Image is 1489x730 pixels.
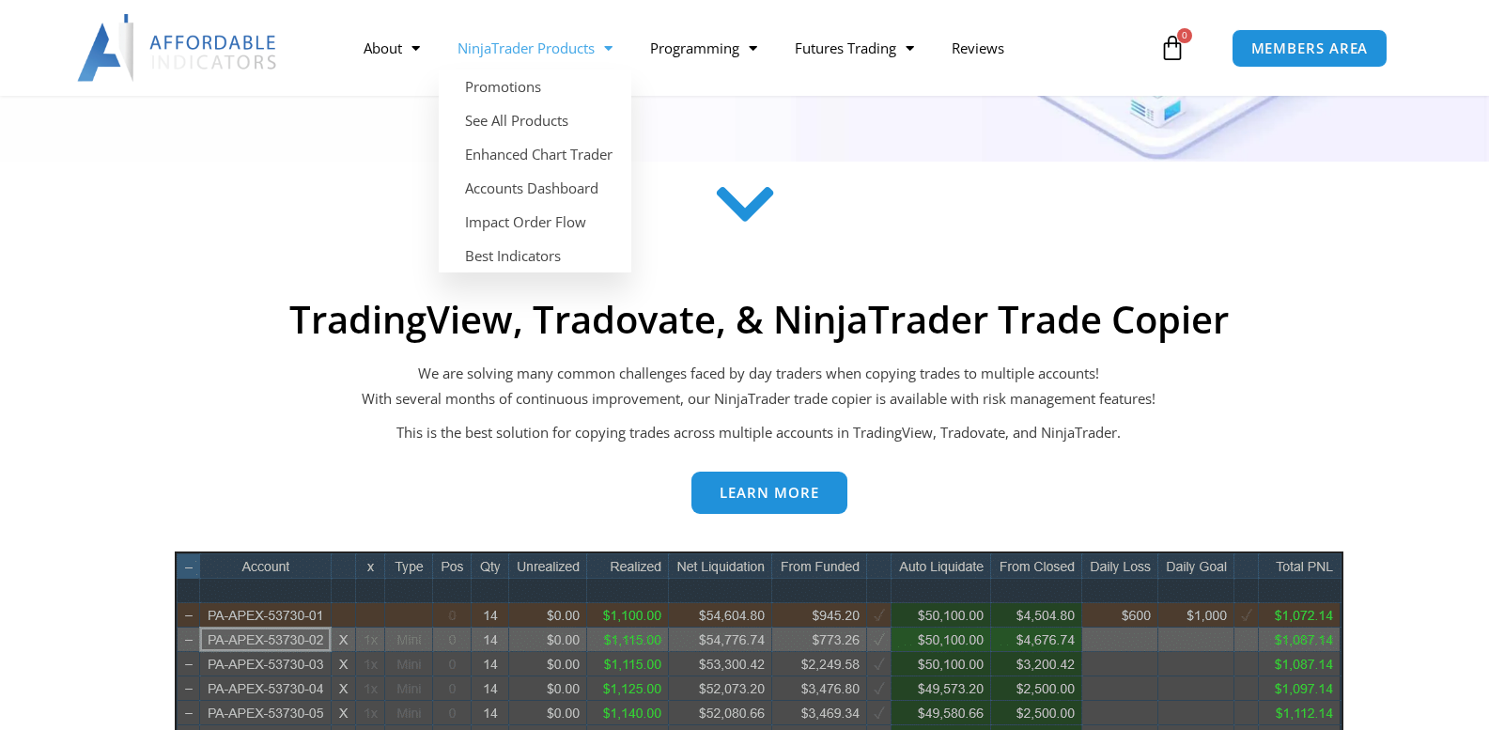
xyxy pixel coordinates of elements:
[345,26,1155,70] nav: Menu
[691,472,847,514] a: Learn more
[345,26,439,70] a: About
[158,420,1360,446] p: This is the best solution for copying trades across multiple accounts in TradingView, Tradovate, ...
[158,297,1360,342] h2: TradingView, Tradovate, & NinjaTrader Trade Copier
[933,26,1023,70] a: Reviews
[77,14,279,82] img: LogoAI | Affordable Indicators – NinjaTrader
[1232,29,1388,68] a: MEMBERS AREA
[439,103,631,137] a: See All Products
[439,239,631,272] a: Best Indicators
[631,26,776,70] a: Programming
[439,137,631,171] a: Enhanced Chart Trader
[439,171,631,205] a: Accounts Dashboard
[1251,41,1369,55] span: MEMBERS AREA
[1177,28,1192,43] span: 0
[439,70,631,272] ul: NinjaTrader Products
[439,70,631,103] a: Promotions
[158,361,1360,413] p: We are solving many common challenges faced by day traders when copying trades to multiple accoun...
[776,26,933,70] a: Futures Trading
[439,205,631,239] a: Impact Order Flow
[720,486,819,500] span: Learn more
[1131,21,1214,75] a: 0
[439,26,631,70] a: NinjaTrader Products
